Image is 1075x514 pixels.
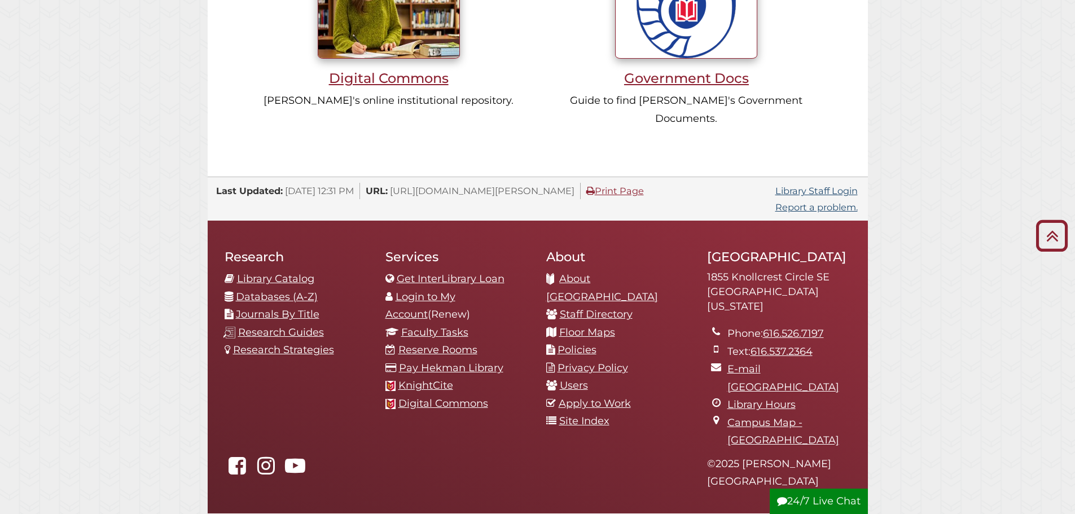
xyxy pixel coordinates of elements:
[261,70,516,86] h3: Digital Commons
[236,291,318,303] a: Databases (A-Z)
[559,415,609,427] a: Site Index
[385,399,396,409] img: Calvin favicon logo
[558,362,628,374] a: Privacy Policy
[225,463,251,476] a: Hekman Library on Facebook
[261,92,516,110] p: [PERSON_NAME]'s online institutional repository.
[560,379,588,392] a: Users
[560,308,633,320] a: Staff Directory
[398,379,453,392] a: KnightCite
[559,326,615,339] a: Floor Maps
[586,185,644,196] a: Print Page
[558,344,596,356] a: Policies
[727,343,851,361] li: Text:
[385,288,529,324] li: (Renew)
[385,291,455,321] a: Login to My Account
[707,249,851,265] h2: [GEOGRAPHIC_DATA]
[727,416,839,447] a: Campus Map - [GEOGRAPHIC_DATA]
[401,326,468,339] a: Faculty Tasks
[559,397,631,410] a: Apply to Work
[390,185,574,196] span: [URL][DOMAIN_NAME][PERSON_NAME]
[775,201,858,213] a: Report a problem.
[546,273,658,303] a: About [GEOGRAPHIC_DATA]
[1032,226,1072,245] a: Back to Top
[559,7,814,86] a: Government Docs
[236,308,319,320] a: Journals By Title
[253,463,279,476] a: hekmanlibrary on Instagram
[223,327,235,339] img: research-guides-icon-white_37x37.png
[586,186,595,195] i: Print Page
[559,70,814,86] h3: Government Docs
[238,326,324,339] a: Research Guides
[399,362,503,374] a: Pay Hekman Library
[751,345,813,358] a: 616.537.2364
[237,273,314,285] a: Library Catalog
[285,185,354,196] span: [DATE] 12:31 PM
[397,273,504,285] a: Get InterLibrary Loan
[707,270,851,314] address: 1855 Knollcrest Circle SE [GEOGRAPHIC_DATA][US_STATE]
[216,185,283,196] span: Last Updated:
[398,397,488,410] a: Digital Commons
[282,463,308,476] a: Hekman Library on YouTube
[225,249,368,265] h2: Research
[385,249,529,265] h2: Services
[727,398,796,411] a: Library Hours
[727,325,851,343] li: Phone:
[398,344,477,356] a: Reserve Rooms
[727,363,839,393] a: E-mail [GEOGRAPHIC_DATA]
[775,185,858,196] a: Library Staff Login
[233,344,334,356] a: Research Strategies
[385,381,396,391] img: Calvin favicon logo
[559,92,814,128] p: Guide to find [PERSON_NAME]'s Government Documents.
[763,327,824,340] a: 616.526.7197
[261,7,516,86] a: Digital Commons
[707,455,851,491] p: © 2025 [PERSON_NAME][GEOGRAPHIC_DATA]
[546,249,690,265] h2: About
[366,185,388,196] span: URL:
